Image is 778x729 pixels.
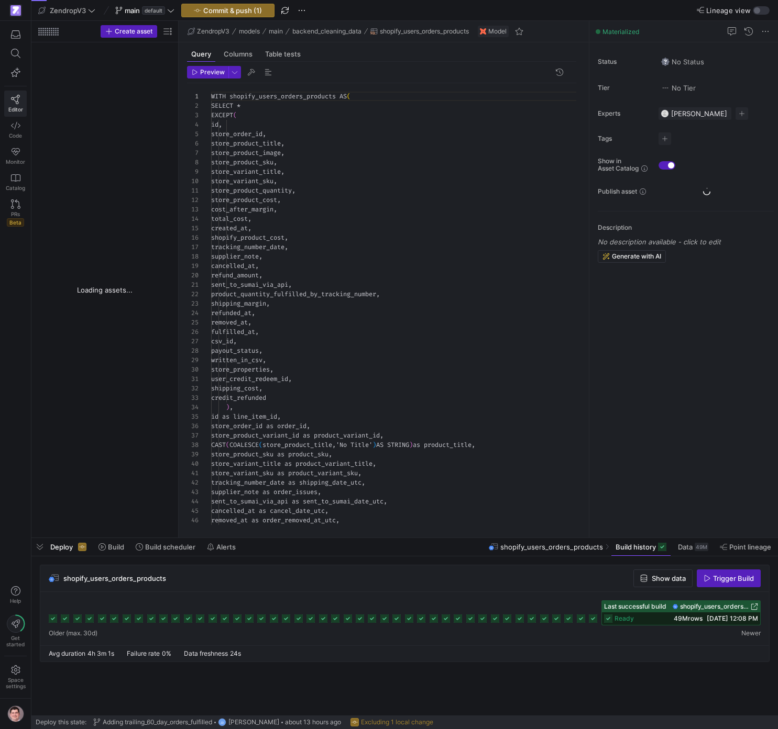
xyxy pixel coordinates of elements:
[211,356,266,364] span: written_in_csv,
[187,148,199,158] div: 7
[8,106,23,113] span: Editor
[187,299,199,308] div: 23
[211,375,292,383] span: user_credit_redeem_id,
[187,431,199,440] div: 37
[187,365,199,374] div: 30
[211,262,259,270] span: cancelled_at,
[598,238,774,246] p: No description available - click to edit
[211,149,284,157] span: store_product_image,
[103,719,212,726] span: Adding trailing_60_day_orders_fulfilled
[380,497,387,506] span: c,
[187,280,199,289] div: 21
[211,459,376,468] span: store_variant_title as product_variant_title,
[4,703,27,725] button: https://storage.googleapis.com/y42-prod-data-exchange/images/G2kHvxVlt02YItTmblwfhPy4mK5SfUxFU6Tr...
[265,51,301,58] span: Table tests
[91,715,344,729] button: Adding trailing_60_day_orders_fulfilledJD[PERSON_NAME]about 13 hours ago
[187,468,199,478] div: 41
[87,649,114,657] span: 4h 3m 1s
[145,543,195,551] span: Build scheduler
[63,574,166,582] span: shopify_users_orders_products
[187,233,199,242] div: 16
[187,167,199,176] div: 9
[652,574,686,582] span: Show data
[633,569,693,587] button: Show data
[211,92,347,100] span: WITH shopify_users_orders_products AS
[4,581,27,609] button: Help
[187,515,199,525] div: 46
[211,186,295,195] span: store_product_quantity,
[187,186,199,195] div: 11
[211,290,372,298] span: product_quantity_fulfilled_by_tracking_numbe
[226,441,229,449] span: (
[211,337,237,345] span: csv_id,
[409,441,413,449] span: )
[598,224,774,231] p: Description
[229,441,259,449] span: COALESCE
[211,102,240,110] span: SELECT *
[380,431,383,440] span: ,
[4,169,27,195] a: Catalog
[211,120,222,129] span: id,
[671,109,727,118] span: [PERSON_NAME]
[236,25,262,38] button: models
[9,598,22,604] span: Help
[673,538,713,556] button: Data49M
[292,28,361,35] span: backend_cleaning_data
[211,516,339,524] span: removed_at as order_removed_at_utc,
[187,110,199,120] div: 3
[184,649,228,657] span: Data freshness
[187,271,199,280] div: 20
[611,538,671,556] button: Build history
[211,224,251,232] span: created_at,
[659,55,707,69] button: No statusNo Status
[187,421,199,431] div: 36
[203,6,262,15] span: Commit & push (1)
[259,441,262,449] span: (
[187,402,199,412] div: 34
[50,6,86,15] span: ZendropV3
[131,538,200,556] button: Build scheduler
[604,603,666,610] span: Last successful build
[187,355,199,365] div: 29
[239,28,260,35] span: models
[211,196,281,204] span: store_product_cost,
[9,132,22,139] span: Code
[4,117,27,143] a: Code
[211,412,281,421] span: id as line_item_id,
[211,139,284,148] span: store_product_title,
[361,719,433,726] span: Excluding 1 local change
[187,139,199,148] div: 6
[4,195,27,231] a: PRsBeta
[598,250,666,263] button: Generate with AI
[187,393,199,402] div: 33
[4,91,27,117] a: Editor
[10,5,21,16] img: https://storage.googleapis.com/y42-prod-data-exchange/images/qZXOSqkTtPuVcXVzF40oUlM07HVTwZXfPK0U...
[6,677,26,689] span: Space settings
[187,66,228,78] button: Preview
[661,58,670,66] img: No status
[49,649,85,657] span: Avg duration
[413,441,475,449] span: as product_title,
[211,328,259,336] span: fulfilled_at,
[500,543,603,551] span: shopify_users_orders_products
[211,450,332,458] span: store_product_sku as product_sku,
[185,25,232,38] button: ZendropV3
[211,394,266,402] span: credit_refunded
[187,252,199,261] div: 18
[187,440,199,450] div: 38
[661,84,670,92] img: No tier
[661,109,669,118] img: https://lh3.googleusercontent.com/a-/ACNPEu9K0NA4nyHaeR8smRh1ohoGMWyUALYAW_KvLOW-=s96-c
[368,25,472,38] button: shopify_users_orders_products
[228,719,279,726] span: [PERSON_NAME]
[216,543,236,551] span: Alerts
[233,111,237,119] span: (
[200,69,225,76] span: Preview
[187,261,199,271] div: 19
[262,441,372,449] span: store_product_title,'No Title'
[715,538,776,556] button: Point lineage
[713,574,754,582] span: Trigger Build
[6,159,25,165] span: Monitor
[598,110,650,117] span: Experts
[187,478,199,487] div: 42
[598,188,637,195] span: Publish asset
